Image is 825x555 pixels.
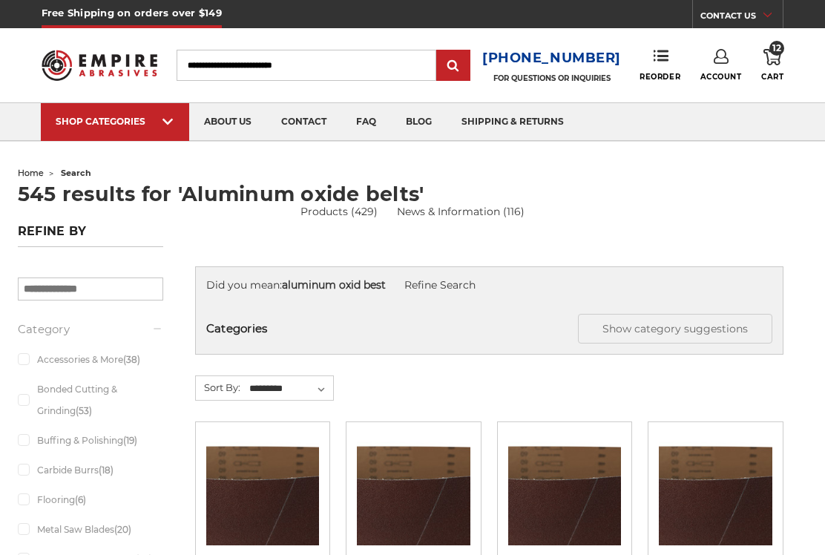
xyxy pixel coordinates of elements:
[18,224,163,247] h5: Refine by
[482,73,621,83] p: FOR QUESTIONS OR INQUIRIES
[769,41,784,56] span: 12
[640,49,680,81] a: Reorder
[189,103,266,141] a: about us
[61,168,91,178] span: search
[206,277,772,293] div: Did you mean:
[266,103,341,141] a: contact
[397,204,525,220] a: News & Information (116)
[18,184,807,204] h1: 545 results for 'Aluminum oxide belts'
[578,314,772,344] button: Show category suggestions
[659,433,772,546] img: 52" x 75" Aluminum Oxide Sanding Belt
[56,116,174,127] div: SHOP CATEGORIES
[18,321,163,338] h5: Category
[206,314,772,344] h5: Categories
[700,72,742,82] span: Account
[447,103,579,141] a: shipping & returns
[391,103,447,141] a: blog
[357,433,470,546] img: 43" x 75" Aluminum Oxide Sanding Belt
[341,103,391,141] a: faq
[196,376,240,398] label: Sort By:
[761,49,783,82] a: 12 Cart
[42,42,157,88] img: Empire Abrasives
[282,278,386,292] strong: aluminum oxid best
[761,72,783,82] span: Cart
[640,72,680,82] span: Reorder
[438,51,468,81] input: Submit
[482,47,621,69] a: [PHONE_NUMBER]
[206,433,320,546] img: 25" x 75" Aluminum Oxide Sanding Belt
[18,168,44,178] a: home
[700,7,783,28] a: CONTACT US
[404,278,476,292] a: Refine Search
[300,205,378,218] a: Products (429)
[247,378,333,400] select: Sort By:
[508,433,622,546] img: 25" x 48" Aluminum Oxide Sanding Belt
